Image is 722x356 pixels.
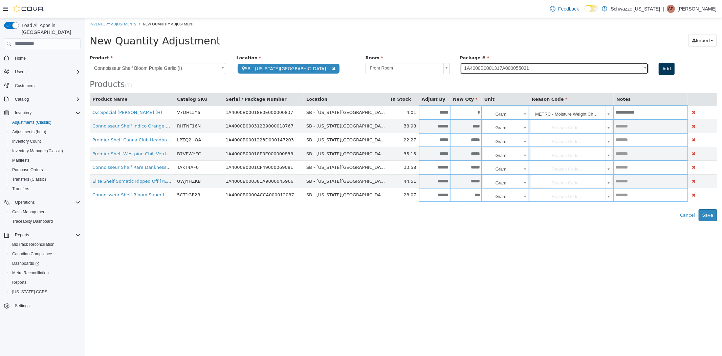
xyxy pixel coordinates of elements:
div: Amber Palubeskie [667,5,675,13]
a: Gram [398,171,443,183]
a: Adjustments (Classic) [9,118,54,126]
span: Reports [15,232,29,238]
a: Inventory Adjustments [5,3,51,8]
a: Reason Code... [446,143,527,156]
span: Adjustments (Classic) [12,120,51,125]
img: Cova [14,5,44,12]
button: Metrc Reconciliation [7,268,83,278]
a: Purchase Orders [9,166,46,174]
span: Room [281,37,299,42]
span: Gram [398,130,434,143]
span: AP [668,5,674,13]
a: Reason Code... [446,130,527,142]
a: Premier Shelf Westpine Chili Verde (I) [8,133,90,138]
span: Dashboards [12,261,39,266]
button: Delete Product [606,173,612,181]
a: Gram [398,157,443,170]
button: Users [1,67,83,77]
a: Dashboards [9,259,42,268]
td: 5CT1GP2B [90,170,138,184]
span: Washington CCRS [9,288,81,296]
p: [PERSON_NAME] [678,5,717,13]
span: Home [12,54,81,62]
span: Catalog [12,95,81,103]
span: SB - [US_STATE][GEOGRAPHIC_DATA] (Front Room) [222,161,333,166]
td: 1A4000B0001CF49000069081 [138,143,219,157]
a: METRC - Moisture Weight Change [446,88,527,101]
td: 28.07 [304,170,334,184]
span: Users [12,68,81,76]
span: SB - [US_STATE][GEOGRAPHIC_DATA] (Front Room) [222,105,333,111]
button: Transfers (Classic) [7,175,83,184]
span: Reason Code... [446,102,518,115]
td: 1A4000B0000ACCA000012087 [138,170,219,184]
a: Gram [398,88,443,101]
a: BioTrack Reconciliation [9,240,57,249]
span: Gram [398,88,434,102]
span: Adjustments (beta) [12,129,46,135]
small: ( ) [40,64,48,71]
button: Transfers [7,184,83,194]
span: Transfers [12,186,29,192]
a: Gram [398,143,443,156]
span: Canadian Compliance [12,251,52,257]
button: Product Name [8,78,44,85]
button: [US_STATE] CCRS [7,287,83,297]
span: Settings [15,303,29,309]
span: BioTrack Reconciliation [9,240,81,249]
span: 7 [42,64,46,71]
a: Reason Code... [446,171,527,183]
button: Operations [1,198,83,207]
button: Reports [7,278,83,287]
span: New Quantity Adjustment [58,3,109,8]
span: Transfers (Classic) [12,177,46,182]
button: Location [222,78,244,85]
nav: Complex example [4,51,81,329]
span: Import [611,20,626,25]
a: Transfers [9,185,32,193]
td: RHTNF16N [90,101,138,115]
td: 44.51 [304,156,334,170]
button: Add [574,45,590,57]
span: Reports [12,231,81,239]
td: 1A4000B000312B9000018767 [138,101,219,115]
span: SB - [US_STATE][GEOGRAPHIC_DATA] [153,46,255,56]
a: Settings [12,302,32,310]
span: Reports [12,280,26,285]
button: Reports [1,230,83,240]
td: 4.01 [304,87,334,101]
button: Manifests [7,156,83,165]
td: 1A4000B0001223D000147203 [138,115,219,129]
td: 35.15 [304,129,334,143]
span: Products [5,62,40,71]
a: Adjustments (beta) [9,128,49,136]
a: Cash Management [9,208,49,216]
span: Transfers (Classic) [9,175,81,183]
td: TAKT4AF0 [90,143,138,157]
button: Cash Management [7,207,83,217]
span: Transfers [9,185,81,193]
span: Gram [398,143,434,157]
a: OZ Special [PERSON_NAME] (H) [8,92,78,97]
span: Reason Code... [446,130,518,143]
span: Reason Code... [446,116,518,129]
button: Delete Product [606,145,612,153]
button: Delete Product [606,104,612,112]
button: Delete Product [606,91,612,98]
span: SB - [US_STATE][GEOGRAPHIC_DATA] (Front Room) [222,133,333,138]
td: UWJYHZKB [90,156,138,170]
span: BioTrack Reconciliation [12,242,54,247]
span: Inventory Manager (Classic) [12,148,63,154]
span: Feedback [558,5,579,12]
a: Metrc Reconciliation [9,269,51,277]
a: Canadian Compliance [9,250,55,258]
a: Gram [398,130,443,142]
button: Notes [532,78,547,85]
a: Gram [398,116,443,128]
span: Cash Management [12,209,46,215]
button: Save [614,191,632,203]
a: Inventory Manager (Classic) [9,147,66,155]
p: | [663,5,664,13]
button: Operations [12,198,38,206]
